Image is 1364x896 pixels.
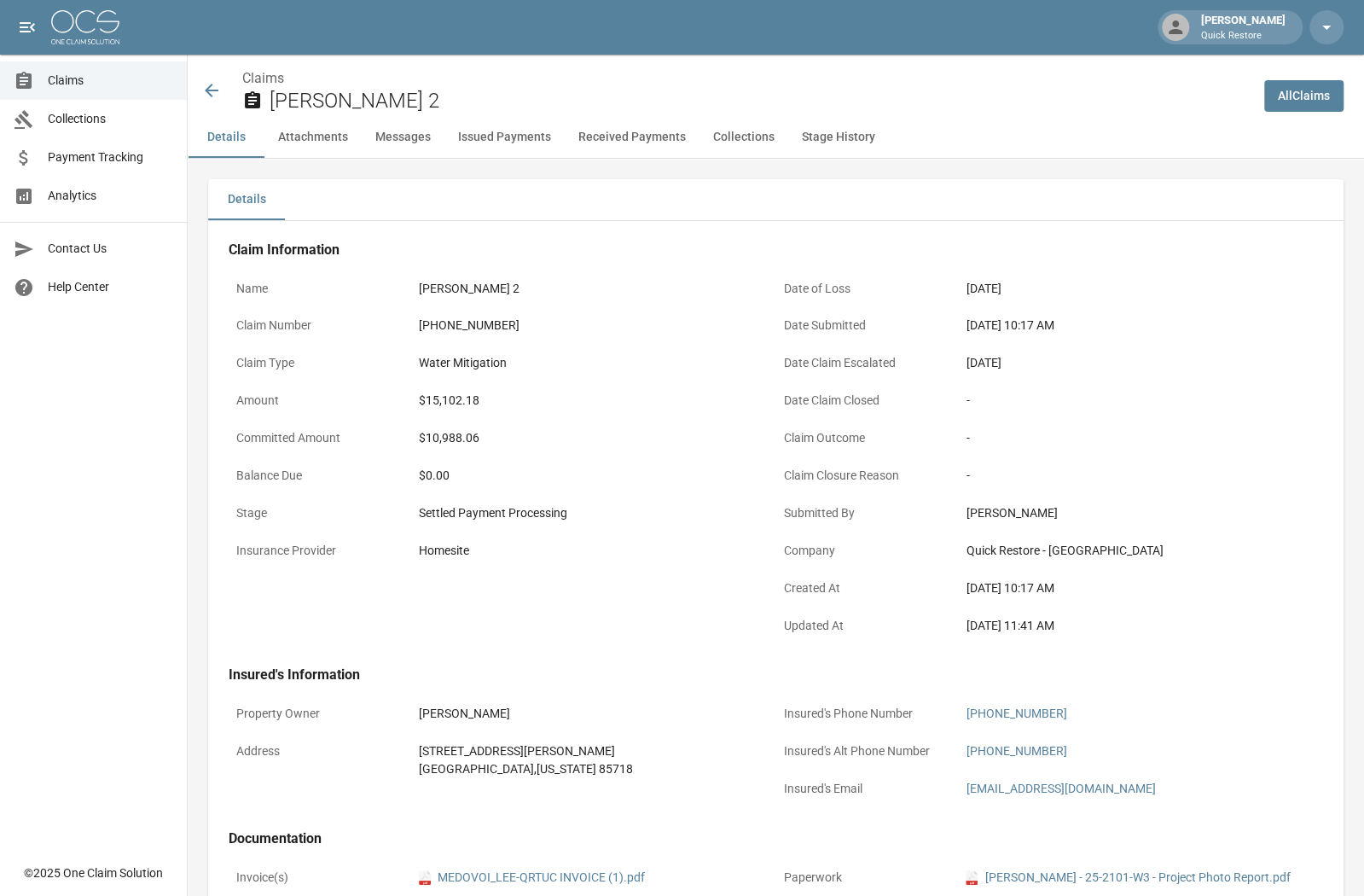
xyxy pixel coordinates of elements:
p: Submitted By [776,497,959,530]
p: Created At [776,572,959,605]
span: Claims [48,72,173,90]
span: Collections [48,110,173,128]
p: Stage [229,497,411,530]
div: [STREET_ADDRESS][PERSON_NAME] [419,742,769,760]
p: Address [229,735,411,768]
p: Company [776,534,959,567]
p: Date Submitted [776,309,959,342]
p: Insured's Phone Number [776,697,959,730]
p: Balance Due [229,459,411,492]
a: AllClaims [1264,80,1344,112]
div: © 2025 One Claim Solution [24,864,163,881]
div: [DATE] 11:41 AM [966,617,1315,635]
div: Homesite [419,542,769,560]
p: Claim Outcome [776,422,959,455]
button: Issued Payments [444,117,565,158]
div: - [966,429,1315,447]
button: open drawer [10,10,44,44]
div: [GEOGRAPHIC_DATA] , [US_STATE] 85718 [419,760,769,778]
p: Date Claim Closed [776,384,959,417]
h2: [PERSON_NAME] 2 [270,89,1251,113]
div: [PERSON_NAME] [1194,12,1292,43]
button: Received Payments [565,117,699,158]
a: [PHONE_NUMBER] [966,707,1066,720]
div: [PHONE_NUMBER] [419,317,769,335]
button: Collections [699,117,788,158]
p: Claim Type [229,346,411,380]
p: Paperwork [776,861,959,894]
span: Payment Tracking [48,148,173,166]
button: Attachments [264,117,362,158]
span: Help Center [48,278,173,296]
p: Date of Loss [776,272,959,305]
div: [DATE] [966,354,1315,372]
p: Name [229,272,411,305]
p: Insured's Email [776,772,959,806]
p: Property Owner [229,697,411,730]
div: anchor tabs [188,117,1364,158]
div: - [966,392,1315,410]
span: Analytics [48,187,173,205]
p: Insured's Alt Phone Number [776,735,959,768]
p: Claim Number [229,309,411,342]
h4: Insured's Information [229,666,1323,684]
p: Committed Amount [229,422,411,455]
span: Contact Us [48,240,173,258]
div: [PERSON_NAME] [419,705,769,723]
div: [DATE] [966,280,1315,298]
p: Amount [229,384,411,417]
div: $0.00 [419,467,769,485]
button: Messages [362,117,444,158]
p: Invoice(s) [229,861,411,894]
button: Details [188,117,264,158]
a: pdf[PERSON_NAME] - 25-2101-W3 - Project Photo Report.pdf [966,869,1290,887]
img: ocs-logo-white-transparent.png [51,10,119,44]
nav: breadcrumb [242,68,1251,89]
button: Stage History [788,117,889,158]
a: [EMAIL_ADDRESS][DOMAIN_NAME] [966,782,1155,795]
a: [PHONE_NUMBER] [966,744,1066,758]
div: [DATE] 10:17 AM [966,317,1315,335]
div: [PERSON_NAME] 2 [419,280,769,298]
h4: Documentation [229,830,1323,847]
p: Date Claim Escalated [776,346,959,380]
a: Claims [242,70,284,86]
div: Settled Payment Processing [419,504,769,522]
div: - [966,467,1315,485]
p: Quick Restore [1201,29,1286,44]
a: pdfMEDOVOI_LEE-QRTUC INVOICE (1).pdf [419,869,645,887]
div: Quick Restore - [GEOGRAPHIC_DATA] [966,542,1315,560]
p: Updated At [776,609,959,643]
div: $10,988.06 [419,429,769,447]
button: Details [208,179,285,220]
h4: Claim Information [229,241,1323,259]
div: [PERSON_NAME] [966,504,1315,522]
div: details tabs [208,179,1344,220]
p: Claim Closure Reason [776,459,959,492]
div: [DATE] 10:17 AM [966,579,1315,597]
div: Water Mitigation [419,354,769,372]
div: $15,102.18 [419,392,769,410]
p: Insurance Provider [229,534,411,567]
